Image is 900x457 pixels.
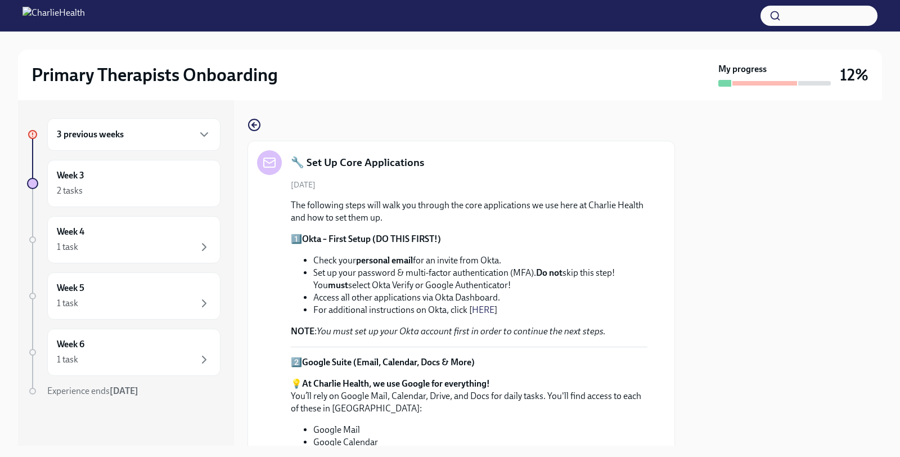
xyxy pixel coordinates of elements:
[27,272,220,320] a: Week 51 task
[718,63,767,75] strong: My progress
[328,280,348,290] strong: must
[57,226,84,238] h6: Week 4
[27,160,220,207] a: Week 32 tasks
[110,386,138,396] strong: [DATE]
[291,356,647,369] p: 2️⃣
[291,155,424,170] h5: 🔧 Set Up Core Applications
[47,386,138,396] span: Experience ends
[57,128,124,141] h6: 3 previous weeks
[291,199,647,224] p: The following steps will walk you through the core applications we use here at Charlie Health and...
[840,65,868,85] h3: 12%
[57,353,78,366] div: 1 task
[317,326,606,337] em: You must set up your Okta account first in order to continue the next steps.
[27,216,220,263] a: Week 41 task
[313,424,647,436] li: Google Mail
[31,64,278,86] h2: Primary Therapists Onboarding
[291,180,316,190] span: [DATE]
[302,234,441,244] strong: Okta – First Setup (DO THIS FIRST!)
[57,185,83,197] div: 2 tasks
[57,169,84,182] h6: Week 3
[313,267,647,292] li: Set up your password & multi-factor authentication (MFA). skip this step! You select Okta Verify ...
[313,254,647,267] li: Check your for an invite from Okta.
[536,267,562,278] strong: Do not
[22,7,85,25] img: CharlieHealth
[472,304,494,315] a: HERE
[291,325,647,338] p: :
[57,338,84,351] h6: Week 6
[356,255,413,266] strong: personal email
[313,436,647,449] li: Google Calendar
[291,378,647,415] p: 💡 You’ll rely on Google Mail, Calendar, Drive, and Docs for daily tasks. You'll find access to ea...
[313,304,647,316] li: For additional instructions on Okta, click [ ]
[291,326,314,337] strong: NOTE
[291,233,647,245] p: 1️⃣
[57,282,84,294] h6: Week 5
[47,118,220,151] div: 3 previous weeks
[302,378,490,389] strong: At Charlie Health, we use Google for everything!
[27,329,220,376] a: Week 61 task
[302,357,475,368] strong: Google Suite (Email, Calendar, Docs & More)
[57,297,78,310] div: 1 task
[57,241,78,253] div: 1 task
[313,292,647,304] li: Access all other applications via Okta Dashboard.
